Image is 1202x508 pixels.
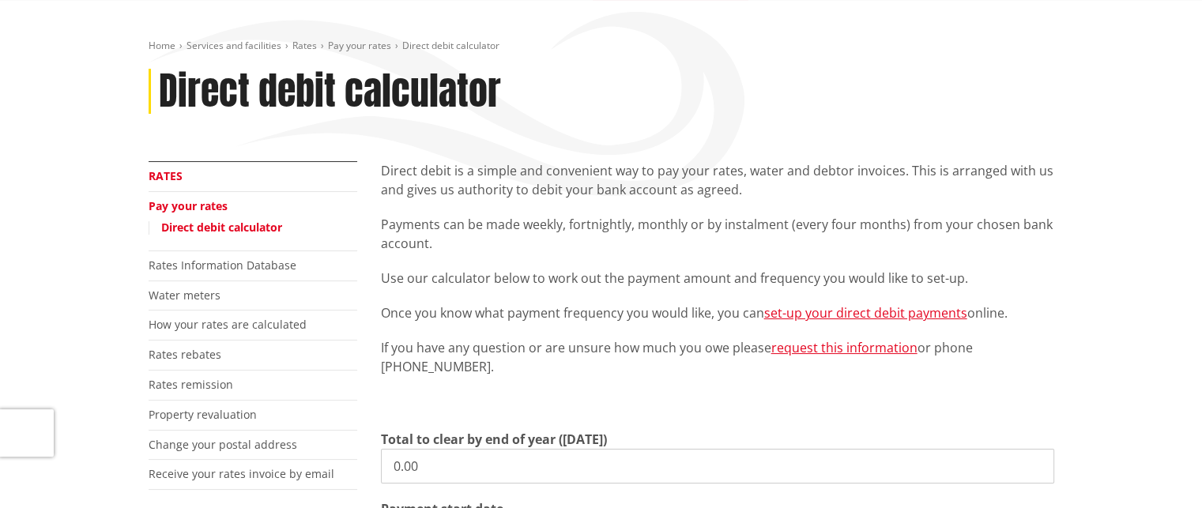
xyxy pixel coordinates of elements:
h1: Direct debit calculator [159,69,501,115]
p: Payments can be made weekly, fortnightly, monthly or by instalment (every four months) from your ... [381,215,1054,253]
a: Rates remission [149,377,233,392]
a: Direct debit calculator [161,220,282,235]
p: Once you know what payment frequency you would like, you can online. [381,303,1054,322]
a: Rates rebates [149,347,221,362]
p: Direct debit is a simple and convenient way to pay your rates, water and debtor invoices. This is... [381,161,1054,199]
a: Rates [292,39,317,52]
p: Use our calculator below to work out the payment amount and frequency you would like to set-up. [381,269,1054,288]
span: Direct debit calculator [402,39,499,52]
label: Total to clear by end of year ([DATE]) [381,430,607,449]
iframe: Messenger Launcher [1129,442,1186,499]
a: Pay your rates [149,198,228,213]
a: Property revaluation [149,407,257,422]
a: Receive your rates invoice by email [149,466,334,481]
a: How your rates are calculated [149,317,307,332]
a: Services and facilities [187,39,281,52]
a: Water meters [149,288,220,303]
a: Home [149,39,175,52]
a: Rates [149,168,183,183]
a: request this information [771,339,918,356]
a: Change your postal address [149,437,297,452]
a: Pay your rates [328,39,391,52]
nav: breadcrumb [149,40,1054,53]
p: If you have any question or are unsure how much you owe please or phone [PHONE_NUMBER]. [381,338,1054,376]
a: Rates Information Database [149,258,296,273]
a: set-up your direct debit payments [764,304,967,322]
